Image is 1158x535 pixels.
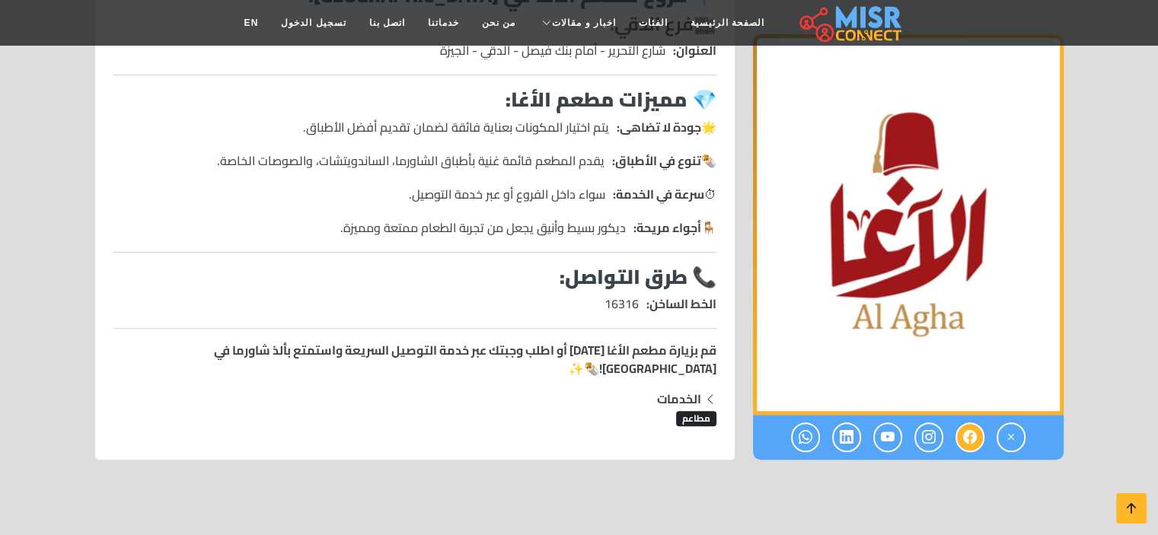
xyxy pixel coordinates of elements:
li: ⏱ سواء داخل الفروع أو عبر خدمة التوصيل. [113,185,716,203]
img: main.misr_connect [799,4,901,42]
strong: جودة لا تضاهى: [617,118,701,136]
strong: 📞 طرق التواصل: [560,258,716,295]
a: الصفحة الرئيسية [679,8,776,37]
a: اتصل بنا [358,8,416,37]
li: 🪑 ديكور بسيط وأنيق يجعل من تجربة الطعام ممتعة ومميزة. [113,218,716,237]
strong: 💎 مميزات مطعم الأغا: [506,81,716,118]
strong: تنوع في الأطباق: [612,151,701,170]
a: من نحن [471,8,527,37]
a: اخبار و مقالات [527,8,627,37]
li: 16316 [113,295,716,313]
li: شارع التحرير - أمام بنك فيصل - الدقي - الجيزة [113,41,716,59]
span: اخبار و مقالات [552,16,616,30]
div: 1 / 1 [753,34,1064,415]
strong: الخط الساخن: [646,295,716,313]
strong: العنوان: [673,41,716,59]
strong: أجواء مريحة: [633,218,701,237]
strong: سرعة في الخدمة: [613,185,704,203]
a: تسجيل الدخول [270,8,357,37]
a: الفئات [627,8,679,37]
span: مطاعم [676,411,716,426]
li: 🌟 يتم اختيار المكونات بعناية فائقة لضمان تقديم أفضل الأطباق. [113,118,716,136]
a: خدماتنا [416,8,471,37]
img: مطعم الأغا Al Agha [753,34,1064,415]
strong: الخدمات [657,387,701,410]
p: 🌯✨ [113,341,716,377]
li: 🌯 يقدم المطعم قائمة غنية بأطباق الشاورما، الساندويتشات، والصوصات الخاصة. [113,151,716,170]
a: EN [233,8,270,37]
strong: قم بزيارة مطعم الأغا [DATE] أو اطلب وجبتك عبر خدمة التوصيل السريعة واستمتع بألذ شاورما في [GEOGRA... [214,339,716,380]
a: مطاعم [676,406,716,428]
